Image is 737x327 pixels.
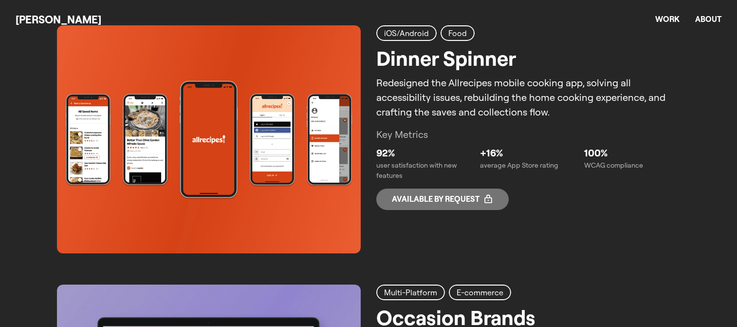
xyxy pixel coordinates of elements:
[376,43,516,74] h2: Dinner Spinner
[16,13,101,26] a: [PERSON_NAME]
[480,160,576,171] p: average App Store rating
[392,194,479,204] p: Available by request
[584,160,680,171] p: WCAG compliance
[376,127,680,142] p: Key Metrics
[376,76,680,119] p: Redesigned the Allrecipes mobile cooking app, solving all accessibility issues, rebuilding the ho...
[584,146,680,160] p: 100%
[376,146,472,160] p: 92%
[384,287,437,298] h2: Multi-Platform
[480,146,576,160] p: +16%
[376,189,509,210] span: Available by request
[695,14,721,24] a: About
[376,160,472,181] p: user satisfaction with new features
[655,14,680,24] a: Work
[457,287,503,298] h2: E-commerce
